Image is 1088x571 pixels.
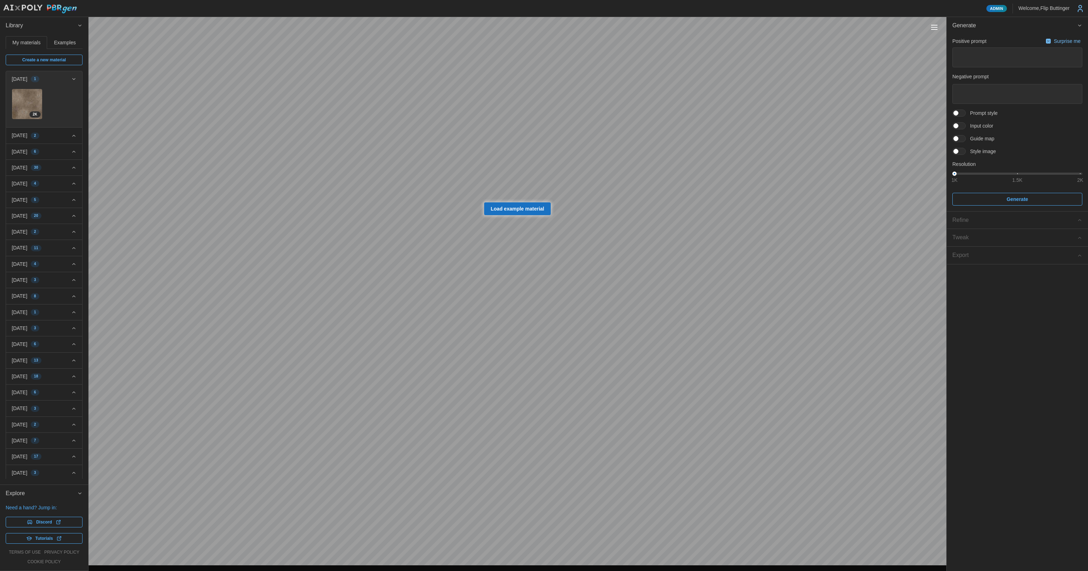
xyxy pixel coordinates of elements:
p: [DATE] [12,164,27,171]
p: [DATE] [12,244,27,251]
span: 2 K [33,112,37,117]
span: Generate [952,17,1077,34]
a: n27nmqgM1d8o83DqMg1x2K [12,89,42,119]
p: [DATE] [12,469,27,476]
p: [DATE] [12,132,27,139]
span: Load example material [491,203,544,215]
button: [DATE]18 [6,369,82,384]
img: n27nmqgM1d8o83DqMg1x [12,89,42,119]
button: [DATE]1 [6,71,82,87]
p: Resolution [952,161,1082,168]
p: [DATE] [12,292,27,300]
button: [DATE]30 [6,160,82,175]
div: [DATE]1 [6,87,82,127]
button: Export [947,247,1088,264]
span: 2 [34,133,36,139]
p: [DATE] [12,180,27,187]
span: Export [952,247,1077,264]
button: Refine [947,212,1088,229]
span: Style image [966,148,996,155]
button: [DATE]3 [6,465,82,481]
p: [DATE] [12,148,27,155]
span: 6 [34,341,36,347]
a: Create a new material [6,55,83,65]
span: Input color [966,122,993,129]
span: 2 [34,422,36,427]
p: [DATE] [12,437,27,444]
span: Tutorials [35,533,53,543]
button: [DATE]3 [6,272,82,288]
a: Tutorials [6,533,83,544]
p: Welcome, Flip Buttinger [1019,5,1070,12]
button: [DATE]7 [6,433,82,448]
a: Discord [6,517,83,527]
button: Surprise me [1044,36,1082,46]
p: [DATE] [12,228,27,235]
div: Refine [952,216,1077,225]
span: 6 [34,390,36,395]
button: [DATE]2 [6,224,82,240]
p: [DATE] [12,325,27,332]
p: [DATE] [12,309,27,316]
p: [DATE] [12,405,27,412]
p: [DATE] [12,341,27,348]
span: 13 [34,358,38,363]
p: Surprise me [1054,38,1082,45]
span: 1 [34,76,36,82]
p: Positive prompt [952,38,986,45]
span: 4 [34,181,36,186]
div: Generate [947,34,1088,211]
span: Guide map [966,135,994,142]
button: [DATE]2 [6,128,82,143]
span: Tweak [952,229,1077,246]
button: [DATE]2 [6,417,82,432]
button: [DATE]1 [6,304,82,320]
p: [DATE] [12,453,27,460]
span: 11 [34,245,38,251]
span: 20 [34,213,38,219]
button: Generate [952,193,1082,206]
a: privacy policy [44,549,79,555]
span: 3 [34,406,36,412]
span: Library [6,17,77,34]
button: [DATE]3 [6,401,82,416]
p: [DATE] [12,261,27,268]
p: [DATE] [12,373,27,380]
span: Discord [36,517,52,527]
span: 3 [34,277,36,283]
button: [DATE]17 [6,449,82,464]
span: Generate [1007,193,1028,205]
p: [DATE] [12,196,27,203]
span: 3 [34,325,36,331]
button: [DATE]6 [6,336,82,352]
button: [DATE]6 [6,385,82,400]
button: [DATE]5 [6,192,82,208]
p: [DATE] [12,421,27,428]
span: Create a new material [22,55,66,65]
button: [DATE]8 [6,288,82,304]
button: Tweak [947,229,1088,246]
span: Admin [990,5,1003,12]
p: [DATE] [12,212,27,219]
span: 4 [34,261,36,267]
a: cookie policy [27,559,61,565]
span: Examples [54,40,76,45]
button: [DATE]13 [6,353,82,368]
span: 7 [34,438,36,443]
button: [DATE]3 [6,320,82,336]
span: 6 [34,149,36,155]
p: Negative prompt [952,73,1082,80]
button: Toggle viewport controls [929,22,939,32]
span: 17 [34,454,38,459]
span: 2 [34,229,36,235]
span: 1 [34,309,36,315]
span: 18 [34,374,38,379]
button: [DATE]6 [6,144,82,159]
span: Explore [6,485,77,502]
p: [DATE] [12,75,27,83]
span: My materials [12,40,40,45]
img: AIxPoly PBRgen [3,4,77,14]
p: [DATE] [12,389,27,396]
span: 30 [34,165,38,170]
button: [DATE]11 [6,240,82,256]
